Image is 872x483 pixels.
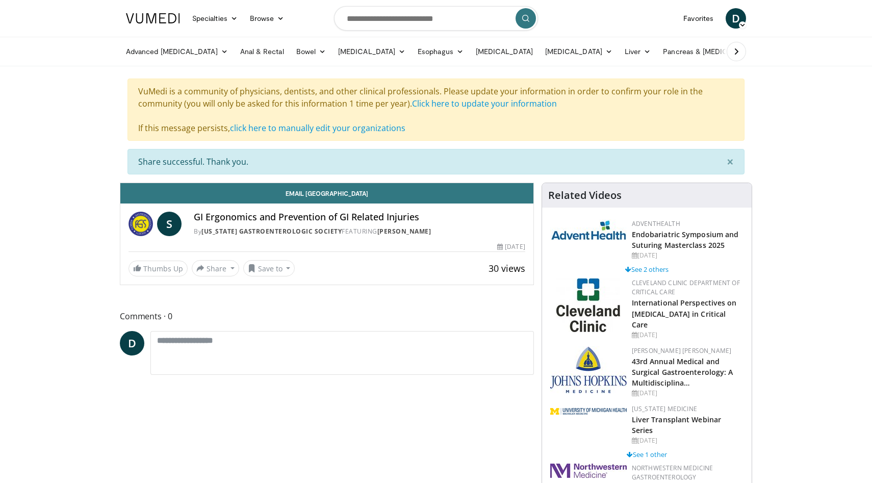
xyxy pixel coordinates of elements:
span: 30 views [489,262,525,274]
a: Liver Transplant Webinar Series [632,415,721,435]
button: Save to [243,260,295,276]
a: S [157,212,182,236]
a: [MEDICAL_DATA] [470,41,539,62]
a: AdventHealth [632,219,680,228]
img: Florida Gastroenterologic Society [129,212,153,236]
a: Click here to update your information [412,98,557,109]
button: × [716,149,744,174]
a: International Perspectives on [MEDICAL_DATA] in Critical Care [632,298,737,329]
a: Cleveland Clinic Department of Critical Care [632,278,740,296]
a: [MEDICAL_DATA] [539,41,619,62]
a: Specialties [186,8,244,29]
a: Advanced [MEDICAL_DATA] [120,41,234,62]
img: VuMedi Logo [126,13,180,23]
a: Endobariatric Symposium and Suturing Masterclass 2025 [632,230,739,250]
a: Liver [619,41,657,62]
a: Thumbs Up [129,261,188,276]
input: Search topics, interventions [334,6,538,31]
div: [DATE] [632,331,743,340]
a: 43rd Annual Medical and Surgical Gastroenterology: A Multidisciplina… [632,357,733,388]
a: [PERSON_NAME] [377,227,431,236]
a: See 1 other [627,450,667,459]
a: [MEDICAL_DATA] [332,41,412,62]
div: Share successful. Thank you. [127,149,745,174]
span: Comments 0 [120,310,534,323]
a: Esophagus [412,41,470,62]
h4: GI Ergonomics and Prevention of GI Related Injuries [194,212,525,223]
a: [PERSON_NAME] [PERSON_NAME] [632,346,732,355]
div: VuMedi is a community of physicians, dentists, and other clinical professionals. Please update yo... [127,79,745,141]
img: 37f2bdae-6af4-4c49-ae65-fb99e80643fa.png.150x105_q85_autocrop_double_scale_upscale_version-0.2.jpg [550,464,627,478]
a: Favorites [677,8,720,29]
a: Bowel [290,41,332,62]
a: D [726,8,746,29]
img: 5f0cf59e-536a-4b30-812c-ea06339c9532.jpg.150x105_q85_autocrop_double_scale_upscale_version-0.2.jpg [556,278,620,332]
a: [US_STATE] Medicine [632,404,697,413]
div: [DATE] [632,436,743,445]
a: Browse [244,8,291,29]
button: Share [192,260,239,276]
a: Pancreas & [MEDICAL_DATA] [657,41,776,62]
a: Northwestern Medicine Gastroenterology [632,464,713,481]
a: Email [GEOGRAPHIC_DATA] [120,183,533,204]
div: [DATE] [497,242,525,251]
div: [DATE] [632,251,743,260]
img: c99d8ef4-c3cd-4e38-8428-4f59a70fa7e8.jpg.150x105_q85_autocrop_double_scale_upscale_version-0.2.jpg [550,346,627,393]
div: [DATE] [632,389,743,398]
img: 7efbc4f9-e78b-438d-b5a1-5a81cc36a986.png.150x105_q85_autocrop_double_scale_upscale_version-0.2.png [550,408,627,415]
img: 5c3c682d-da39-4b33-93a5-b3fb6ba9580b.jpg.150x105_q85_autocrop_double_scale_upscale_version-0.2.jpg [550,219,627,240]
div: By FEATURING [194,227,525,236]
a: D [120,331,144,355]
a: click here to manually edit your organizations [230,122,405,134]
a: [US_STATE] Gastroenterologic Society [201,227,342,236]
a: Anal & Rectal [234,41,290,62]
h4: Related Videos [548,189,622,201]
a: See 2 others [625,265,669,274]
